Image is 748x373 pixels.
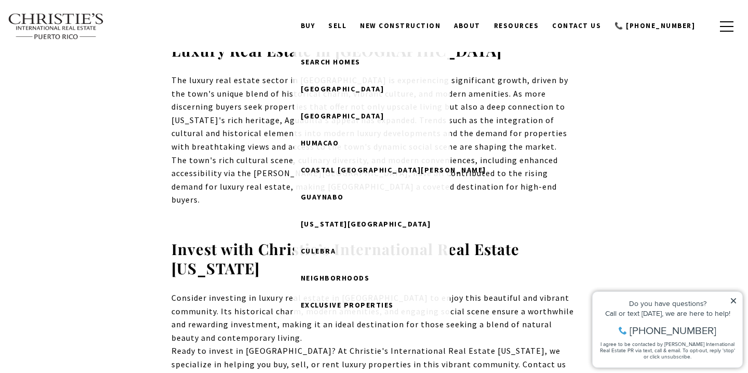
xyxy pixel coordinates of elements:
strong: Invest with Christie’s International Real Estate [US_STATE] [171,239,519,278]
a: Rio Grande [294,102,450,129]
a: Dorado Beach [294,75,450,102]
img: Christie's International Real Estate text transparent background [8,13,104,40]
div: Do you have questions? [11,23,150,31]
span: I agree to be contacted by [PERSON_NAME] International Real Estate PR via text, call & email. To ... [13,64,148,84]
span: [GEOGRAPHIC_DATA] [301,111,384,121]
a: Coastal San Juan [294,156,450,183]
a: search [294,48,450,75]
span: Guaynabo [301,192,344,202]
a: Guaynabo [294,183,450,210]
span: [GEOGRAPHIC_DATA] [301,84,384,94]
a: About [447,16,487,36]
span: Neighborhoods [301,273,370,283]
a: New Construction [353,16,447,36]
a: SELL [322,16,353,36]
button: button [713,11,740,42]
span: New Construction [360,21,440,30]
p: The town's rich cultural scene, culinary diversity, and modern conveniences, including enhanced a... [171,154,577,207]
a: Neighborhoods [294,264,450,291]
a: Exclusive Properties [294,291,450,318]
a: Puerto Rico West Coast [294,210,450,237]
a: search [702,21,713,32]
span: Search Homes [301,57,360,66]
span: Contact Us [552,21,601,30]
a: call 9393373000 [608,16,702,36]
span: Coastal [GEOGRAPHIC_DATA][PERSON_NAME] [301,165,486,175]
p: The luxury real estate sector in [GEOGRAPHIC_DATA] is experiencing significant growth, driven by ... [171,74,577,154]
div: Call or text [DATE], we are here to help! [11,33,150,41]
a: Humacao [294,129,450,156]
span: Humacao [301,138,339,148]
span: Culebra [301,246,336,256]
span: Exclusive Properties [301,300,394,310]
a: BUY [294,16,322,36]
span: Consider investing in luxury real estate in [GEOGRAPHIC_DATA] to enjoy this beautiful and vibrant... [171,292,574,343]
span: [PHONE_NUMBER] [43,49,129,59]
a: Contact Us [545,16,608,36]
span: [US_STATE][GEOGRAPHIC_DATA] [301,219,431,229]
a: Resources [487,16,546,36]
a: Culebra [294,237,450,264]
span: 📞 [PHONE_NUMBER] [615,21,695,30]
